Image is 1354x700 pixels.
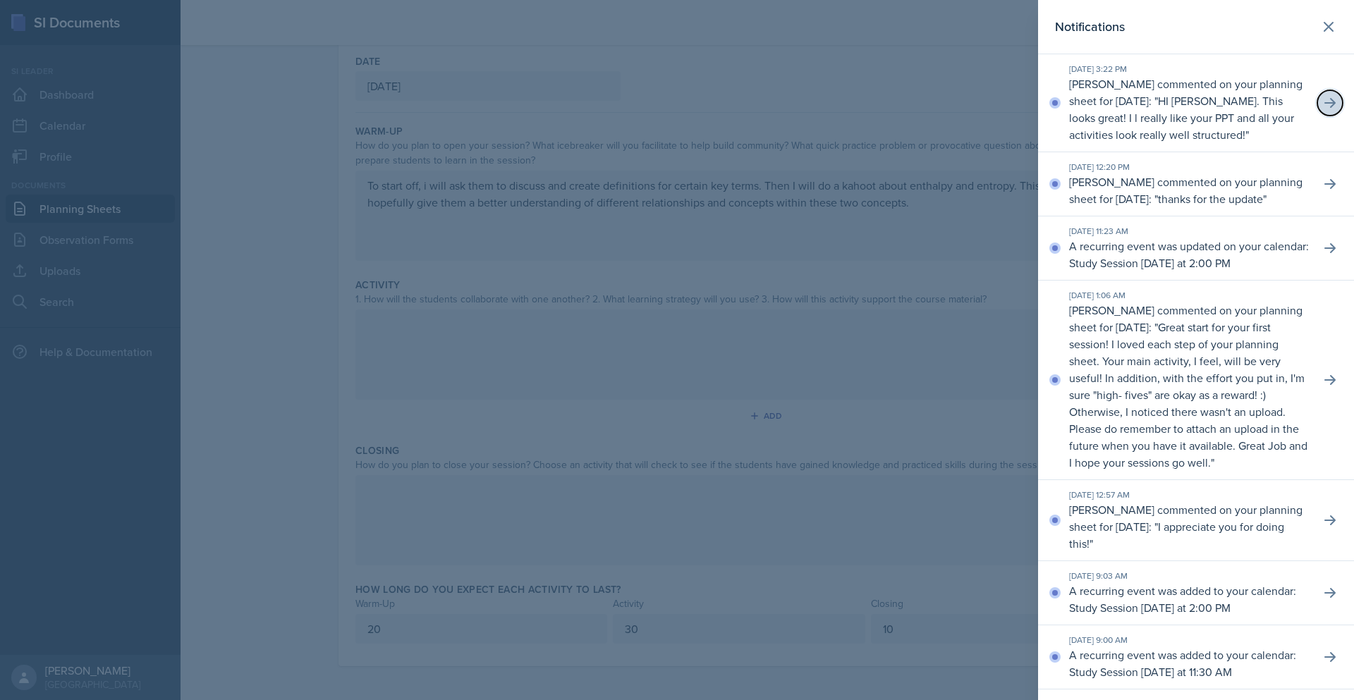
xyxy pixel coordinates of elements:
[1069,570,1309,582] div: [DATE] 9:03 AM
[1158,191,1263,207] p: thanks for the update
[1069,289,1309,302] div: [DATE] 1:06 AM
[1069,489,1309,501] div: [DATE] 12:57 AM
[1069,634,1309,646] div: [DATE] 9:00 AM
[1069,161,1309,173] div: [DATE] 12:20 PM
[1069,63,1309,75] div: [DATE] 3:22 PM
[1069,238,1309,271] p: A recurring event was updated on your calendar: Study Session [DATE] at 2:00 PM
[1069,319,1307,470] p: Great start for your first session! I loved each step of your planning sheet. Your main activity,...
[1055,17,1125,37] h2: Notifications
[1069,75,1309,143] p: [PERSON_NAME] commented on your planning sheet for [DATE]: " "
[1069,582,1309,616] p: A recurring event was added to your calendar: Study Session [DATE] at 2:00 PM
[1069,646,1309,680] p: A recurring event was added to your calendar: Study Session [DATE] at 11:30 AM
[1069,93,1294,142] p: HI [PERSON_NAME]. This looks great! I l really like your PPT and all your activities look really ...
[1069,173,1309,207] p: [PERSON_NAME] commented on your planning sheet for [DATE]: " "
[1069,501,1309,552] p: [PERSON_NAME] commented on your planning sheet for [DATE]: " "
[1069,519,1284,551] p: I appreciate you for doing this!
[1069,302,1309,471] p: [PERSON_NAME] commented on your planning sheet for [DATE]: " "
[1069,225,1309,238] div: [DATE] 11:23 AM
